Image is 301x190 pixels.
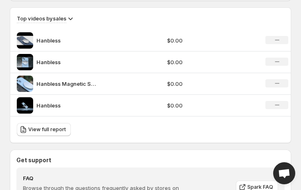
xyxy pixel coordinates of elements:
[16,156,51,164] h3: Get support
[36,58,98,66] p: Hanbless
[17,123,71,136] a: View full report
[23,174,179,182] h4: FAQ
[36,80,98,88] p: Hanbless Magnetic Selfie Mirror
[28,126,66,133] span: View full report
[273,162,295,184] a: Open chat
[167,58,241,66] p: $0.00
[17,76,33,92] img: Hanbless Magnetic Selfie Mirror
[17,54,33,70] img: Hanbless
[36,36,98,45] p: Hanbless
[167,36,241,45] p: $0.00
[167,80,241,88] p: $0.00
[17,97,33,114] img: Hanbless
[167,101,241,110] p: $0.00
[17,14,66,22] h3: Top videos by sales
[36,101,98,110] p: Hanbless
[17,32,33,49] img: Hanbless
